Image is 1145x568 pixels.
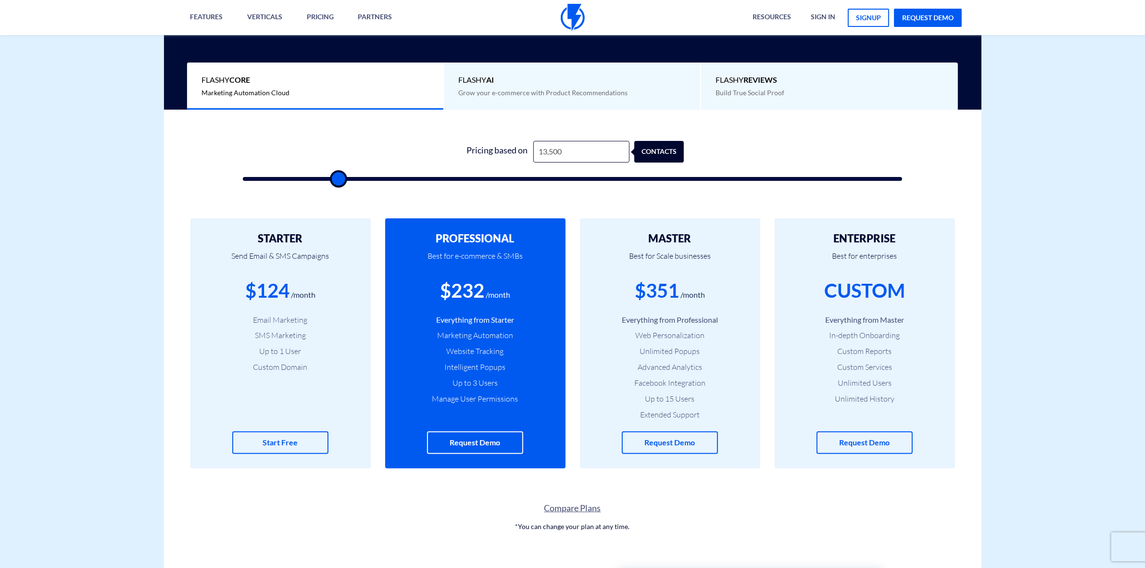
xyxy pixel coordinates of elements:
[400,315,551,326] li: Everything from Starter
[427,431,523,454] a: Request Demo
[400,346,551,357] li: Website Tracking
[743,75,777,84] b: REVIEWS
[400,393,551,404] li: Manage User Permissions
[639,141,689,163] div: contacts
[400,362,551,373] li: Intelligent Popups
[400,378,551,389] li: Up to 3 Users
[789,315,941,326] li: Everything from Master
[291,290,315,301] div: /month
[461,141,533,163] div: Pricing based on
[205,346,356,357] li: Up to 1 User
[400,233,551,244] h2: PROFESSIONAL
[459,75,686,86] span: Flashy
[594,409,746,420] li: Extended Support
[716,88,784,97] span: Build True Social Proof
[205,362,356,373] li: Custom Domain
[205,233,356,244] h2: STARTER
[164,502,981,515] a: Compare Plans
[622,431,718,454] a: Request Demo
[594,393,746,404] li: Up to 15 Users
[440,277,484,304] div: $232
[789,244,941,277] p: Best for enterprises
[400,244,551,277] p: Best for e-commerce & SMBs
[594,233,746,244] h2: MASTER
[789,393,941,404] li: Unlimited History
[789,330,941,341] li: In-depth Onboarding
[594,330,746,341] li: Web Personalization
[594,315,746,326] li: Everything from Professional
[594,362,746,373] li: Advanced Analytics
[848,9,889,27] a: signup
[716,75,944,86] span: Flashy
[789,378,941,389] li: Unlimited Users
[680,290,705,301] div: /month
[400,330,551,341] li: Marketing Automation
[824,277,905,304] div: CUSTOM
[486,290,510,301] div: /month
[487,75,494,84] b: AI
[164,522,981,531] p: *You can change your plan at any time.
[894,9,962,27] a: request demo
[594,244,746,277] p: Best for Scale businesses
[789,346,941,357] li: Custom Reports
[205,330,356,341] li: SMS Marketing
[594,378,746,389] li: Facebook Integration
[817,431,913,454] a: Request Demo
[459,88,628,97] span: Grow your e-commerce with Product Recommendations
[201,75,429,86] span: Flashy
[205,244,356,277] p: Send Email & SMS Campaigns
[229,75,250,84] b: Core
[594,346,746,357] li: Unlimited Popups
[232,431,328,454] a: Start Free
[635,277,679,304] div: $351
[201,88,289,97] span: Marketing Automation Cloud
[245,277,289,304] div: $124
[789,233,941,244] h2: ENTERPRISE
[205,315,356,326] li: Email Marketing
[789,362,941,373] li: Custom Services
